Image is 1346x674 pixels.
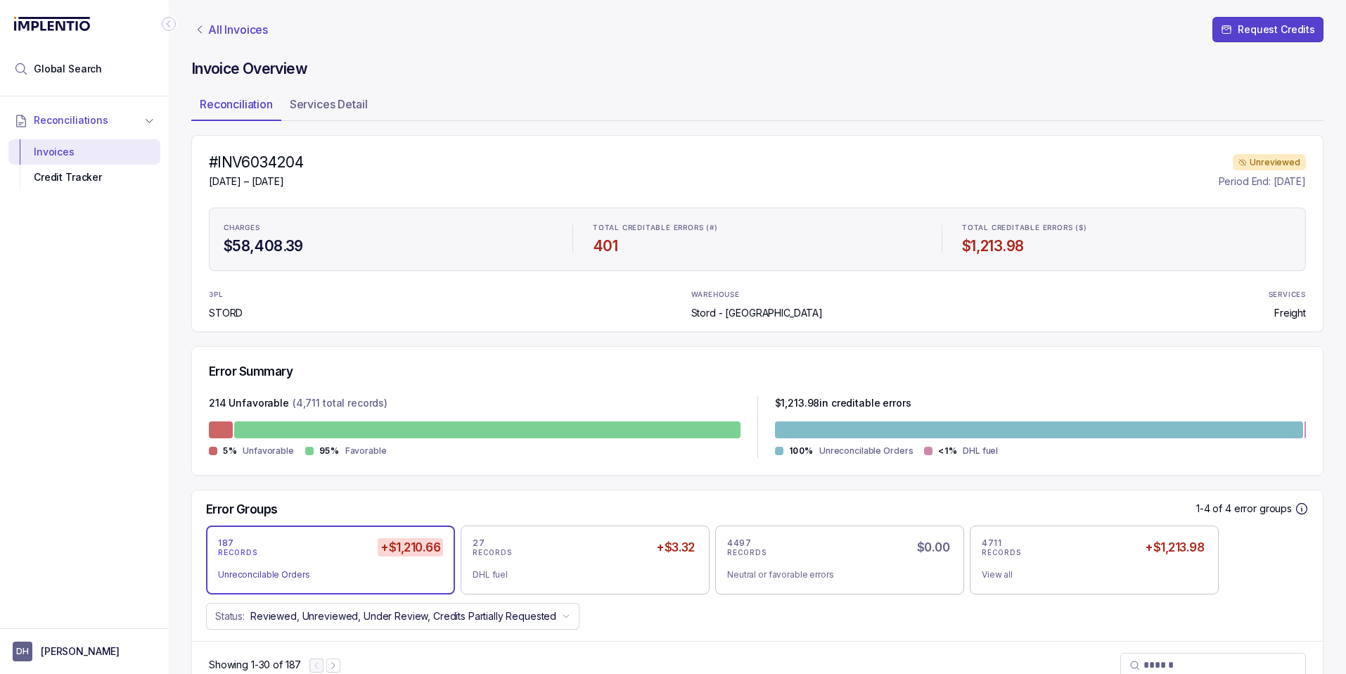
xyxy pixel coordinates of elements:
span: User initials [13,642,32,661]
button: User initials[PERSON_NAME] [13,642,156,661]
h4: $1,213.98 [962,236,1291,256]
p: DHL fuel [963,444,998,458]
p: Services Detail [290,96,368,113]
a: Link All Invoices [191,23,271,37]
div: Reconciliations [8,136,160,193]
p: Reviewed, Unreviewed, Under Review, Credits Partially Requested [250,609,556,623]
span: Reconciliations [34,113,108,127]
p: 95% [319,445,340,457]
p: [PERSON_NAME] [41,644,120,659]
h4: 401 [593,236,922,256]
p: Period End: [DATE] [1219,174,1306,189]
p: error groups [1234,502,1292,516]
p: 1-4 of 4 [1196,502,1234,516]
button: Next Page [326,659,340,673]
p: RECORDS [727,549,767,557]
button: Status:Reviewed, Unreviewed, Under Review, Credits Partially Requested [206,603,579,630]
h5: +$1,213.98 [1142,538,1207,557]
p: 5% [223,445,237,457]
p: Reconciliation [200,96,273,113]
p: Stord - [GEOGRAPHIC_DATA] [691,306,823,320]
p: (4,711 total records) [293,396,387,413]
div: DHL fuel [473,568,686,582]
div: Collapse Icon [160,15,177,32]
div: Unreconcilable Orders [218,568,432,582]
div: Credit Tracker [20,165,149,190]
p: CHARGES [224,224,260,232]
p: Showing 1-30 of 187 [209,658,301,672]
li: Tab Reconciliation [191,93,281,121]
p: 100% [789,445,814,457]
p: RECORDS [218,549,257,557]
div: View all [982,568,1196,582]
p: All Invoices [208,23,268,37]
p: 187 [218,538,234,549]
p: Favorable [345,444,387,458]
li: Statistic TOTAL CREDITABLE ERRORS ($) [954,214,1300,265]
p: RECORDS [982,549,1021,557]
h4: #INV6034204 [209,153,303,172]
ul: Statistic Highlights [209,208,1306,271]
h4: Invoice Overview [191,59,1323,79]
div: Neutral or favorable errors [727,568,941,582]
p: Unreconcilable Orders [819,444,913,458]
p: Freight [1274,306,1306,320]
p: TOTAL CREDITABLE ERRORS (#) [593,224,718,232]
h5: +$3.32 [653,538,698,557]
li: Statistic TOTAL CREDITABLE ERRORS (#) [584,214,930,265]
p: Unfavorable [243,444,294,458]
p: 4711 [982,538,1001,549]
h5: Error Groups [206,502,278,517]
div: Remaining page entries [209,658,301,672]
button: Reconciliations [8,105,160,136]
p: RECORDS [473,549,512,557]
li: Statistic CHARGES [215,214,561,265]
p: [DATE] – [DATE] [209,174,303,189]
div: Unreviewed [1233,154,1306,171]
h5: Error Summary [209,364,293,379]
h5: $0.00 [914,538,952,557]
p: 3PL [209,291,245,299]
h5: +$1,210.66 [378,538,443,557]
p: 4497 [727,538,751,549]
p: STORD [209,306,245,320]
ul: Tab Group [191,93,1323,121]
span: Global Search [34,62,102,76]
h4: $58,408.39 [224,236,553,256]
p: WAREHOUSE [691,291,740,299]
div: Invoices [20,139,149,165]
p: 27 [473,538,485,549]
p: Request Credits [1238,23,1315,37]
button: Request Credits [1212,17,1323,42]
p: <1% [938,445,957,457]
p: 214 Unfavorable [209,396,289,413]
p: TOTAL CREDITABLE ERRORS ($) [962,224,1087,232]
p: SERVICES [1269,291,1306,299]
p: $ 1,213.98 in creditable errors [775,396,911,413]
li: Tab Services Detail [281,93,376,121]
p: Status: [215,609,245,623]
